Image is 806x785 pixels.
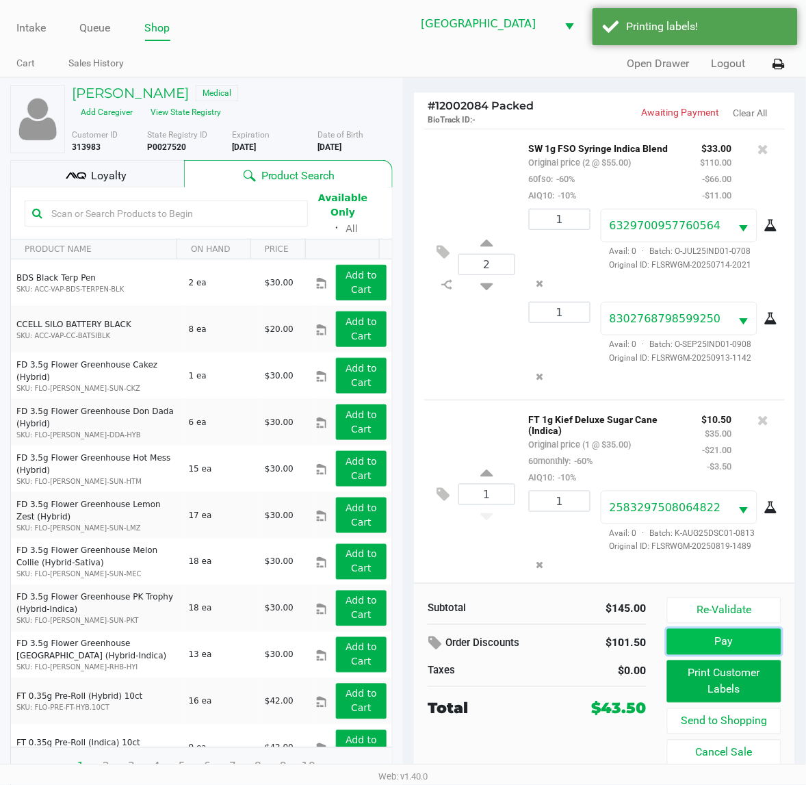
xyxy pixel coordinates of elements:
[183,678,259,725] td: 16 ea
[220,754,246,780] span: Page 7
[11,240,177,259] th: PRODUCT NAME
[346,642,377,667] app-button-loader: Add to Cart
[336,498,387,533] button: Add to Cart
[530,553,549,578] button: Remove the package from the orderLine
[637,246,650,256] span: ·
[529,472,577,482] small: AIQ10:
[529,157,632,168] small: Original price (2 @ $55.00)
[428,632,567,656] div: Order Discounts
[183,725,259,771] td: 9 ea
[183,632,259,678] td: 13 ea
[428,663,527,679] div: Taxes
[328,222,346,235] span: ᛫
[336,311,387,347] button: Add to Cart
[555,472,577,482] span: -10%
[11,240,392,747] div: Data table
[421,16,548,32] span: [GEOGRAPHIC_DATA]
[372,754,398,780] span: Go to the last page
[16,331,177,341] p: SKU: ACC-VAP-CC-BATSIBLK
[377,761,394,778] span: Go to the last page
[270,754,296,780] span: Page 9
[601,352,775,364] span: Original ID: FLSRWGM-20250913-1142
[16,476,177,487] p: SKU: FLO-[PERSON_NAME]-SUN-HTM
[637,339,650,349] span: ·
[346,316,377,342] app-button-loader: Add to Cart
[472,115,476,125] span: -
[346,689,377,714] app-button-loader: Add to Cart
[627,55,689,72] button: Open Drawer
[42,754,68,780] span: Go to the previous page
[711,55,745,72] button: Logout
[667,708,781,734] button: Send to Shopping
[667,660,781,703] button: Print Customer Labels
[601,259,775,271] span: Original ID: FLSRWGM-20250714-2021
[145,18,170,38] a: Shop
[261,168,335,184] span: Product Search
[346,595,377,621] app-button-loader: Add to Cart
[707,461,732,472] small: -$3.50
[610,219,721,232] span: 6329700957760564
[346,549,377,574] app-button-loader: Add to Cart
[317,130,363,140] span: Date of Birth
[11,492,183,539] td: FD 3.5g Flower Greenhouse Lemon Zest (Hybrid)
[731,209,757,242] button: Select
[118,754,144,780] span: Page 3
[16,754,42,780] span: Go to the first page
[46,203,300,224] input: Scan or Search Products to Begin
[265,697,294,706] span: $42.00
[336,451,387,487] button: Add to Cart
[610,312,721,325] span: 8302768798599250
[703,445,732,455] small: -$21.00
[296,754,322,780] span: Page 10
[556,8,582,40] button: Select
[346,222,358,236] button: All
[16,430,177,440] p: SKU: FLO-[PERSON_NAME]-DDA-HYB
[428,601,527,617] div: Subtotal
[183,306,259,352] td: 8 ea
[245,754,271,780] span: Page 8
[703,174,732,184] small: -$66.00
[11,399,183,446] td: FD 3.5g Flower Greenhouse Don Dada (Hybrid)
[592,697,647,720] div: $43.50
[529,439,632,450] small: Original price (1 @ $35.00)
[73,101,142,123] button: Add Caregiver
[265,743,294,753] span: $42.00
[194,754,220,780] span: Page 6
[265,371,294,381] span: $30.00
[529,456,593,466] small: 60monthly:
[701,140,732,154] p: $33.00
[428,99,435,112] span: #
[183,446,259,492] td: 15 ea
[11,678,183,725] td: FT 0.35g Pre-Roll (Hybrid) 10ct
[321,754,347,780] span: Page 11
[667,597,781,623] button: Re-Validate
[346,409,377,435] app-button-loader: Add to Cart
[142,101,222,123] button: View State Registry
[346,270,377,295] app-button-loader: Add to Cart
[529,140,680,154] p: SW 1g FSO Syringe Indica Blend
[250,240,306,259] th: PRICE
[336,404,387,440] button: Add to Cart
[177,240,250,259] th: ON HAND
[667,629,781,655] button: Pay
[571,456,593,466] span: -60%
[11,585,183,632] td: FD 3.5g Flower Greenhouse PK Trophy (Hybrid-Indica)
[183,352,259,399] td: 1 ea
[731,303,757,335] button: Select
[336,730,387,766] button: Add to Cart
[605,105,720,120] p: Awaiting Payment
[265,324,294,334] span: $20.00
[265,557,294,567] span: $30.00
[183,539,259,585] td: 18 ea
[428,99,534,112] span: 12002084 Packed
[336,544,387,580] button: Add to Cart
[265,278,294,287] span: $30.00
[183,259,259,306] td: 2 ea
[16,703,177,713] p: SKU: FLO-PRE-FT-HYB.10CT
[72,85,189,101] h5: [PERSON_NAME]
[11,632,183,678] td: FD 3.5g Flower Greenhouse [GEOGRAPHIC_DATA] (Hybrid-Indica)
[530,271,549,296] button: Remove the package from the orderLine
[346,456,377,481] app-button-loader: Add to Cart
[530,364,549,389] button: Remove the package from the orderLine
[16,18,46,38] a: Intake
